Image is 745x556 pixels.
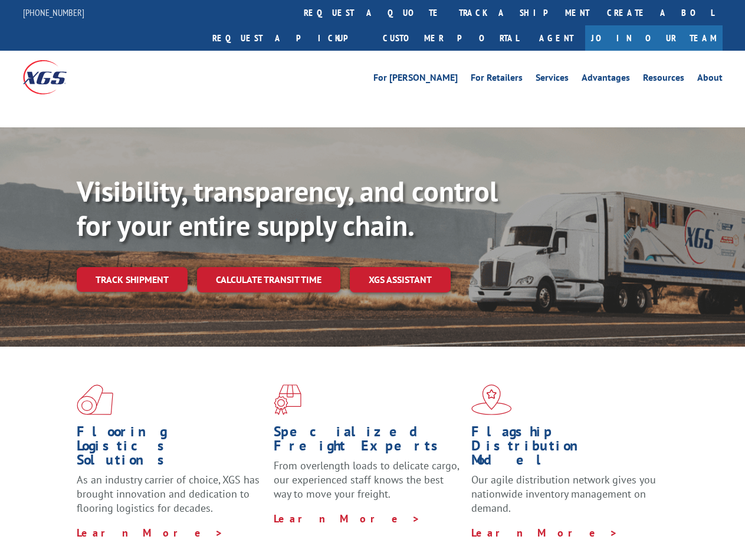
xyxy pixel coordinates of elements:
a: For Retailers [471,73,523,86]
a: Advantages [582,73,630,86]
span: As an industry carrier of choice, XGS has brought innovation and dedication to flooring logistics... [77,473,260,515]
a: [PHONE_NUMBER] [23,6,84,18]
img: xgs-icon-flagship-distribution-model-red [471,384,512,415]
a: Join Our Team [585,25,723,51]
a: For [PERSON_NAME] [373,73,458,86]
a: About [697,73,723,86]
a: XGS ASSISTANT [350,267,451,292]
h1: Flagship Distribution Model [471,425,659,473]
a: Learn More > [274,512,421,525]
a: Agent [527,25,585,51]
a: Calculate transit time [197,267,340,292]
b: Visibility, transparency, and control for your entire supply chain. [77,173,498,244]
a: Learn More > [77,526,224,539]
img: xgs-icon-total-supply-chain-intelligence-red [77,384,113,415]
a: Learn More > [471,526,618,539]
a: Request a pickup [204,25,374,51]
p: From overlength loads to delicate cargo, our experienced staff knows the best way to move your fr... [274,459,462,511]
h1: Flooring Logistics Solutions [77,425,265,473]
a: Services [536,73,569,86]
img: xgs-icon-focused-on-flooring-red [274,384,301,415]
a: Customer Portal [374,25,527,51]
a: Resources [643,73,684,86]
h1: Specialized Freight Experts [274,425,462,459]
a: Track shipment [77,267,188,292]
span: Our agile distribution network gives you nationwide inventory management on demand. [471,473,656,515]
